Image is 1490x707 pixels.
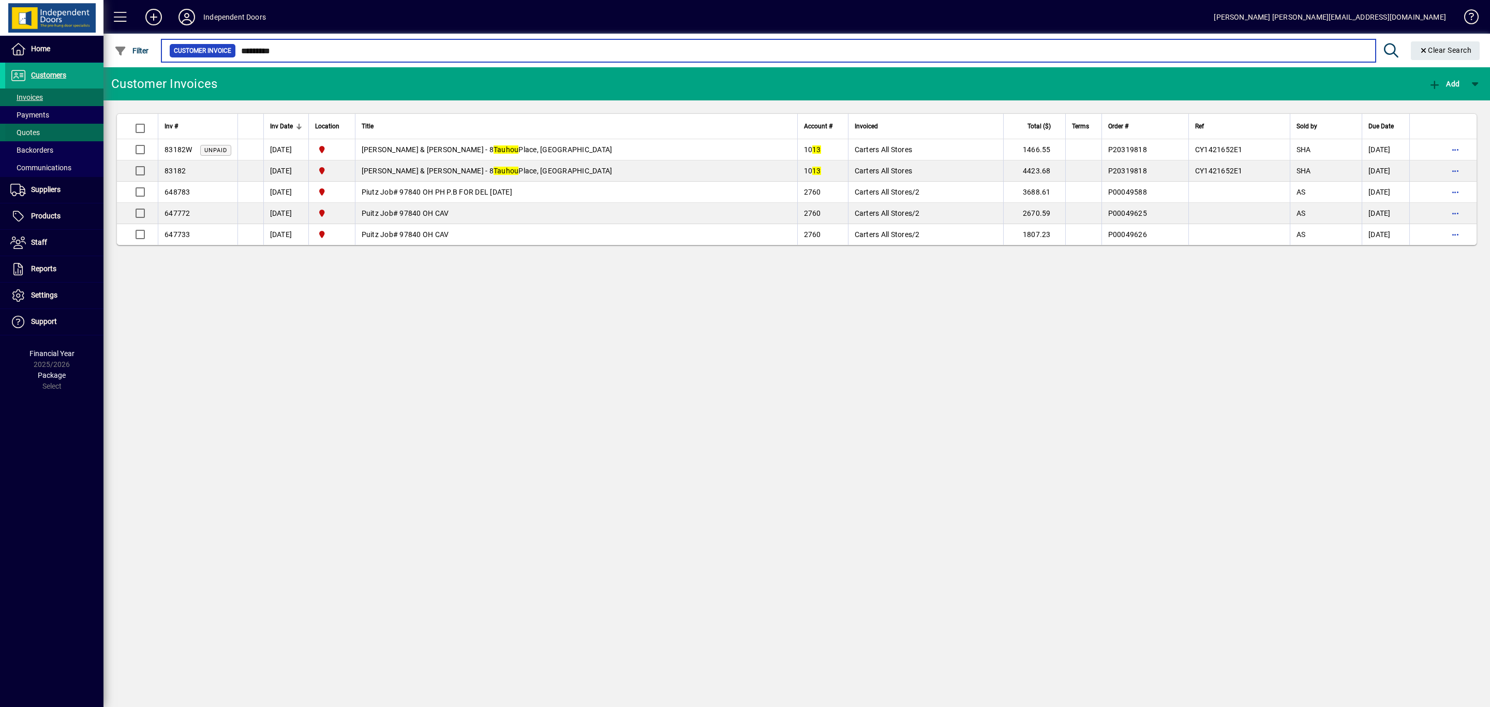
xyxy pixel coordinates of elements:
[804,188,821,196] span: 2760
[804,121,832,132] span: Account #
[1297,188,1306,196] span: AS
[1297,209,1306,217] span: AS
[263,203,308,224] td: [DATE]
[1362,139,1409,160] td: [DATE]
[5,124,103,141] a: Quotes
[165,167,186,175] span: 83182
[1428,80,1459,88] span: Add
[1297,230,1306,239] span: AS
[1108,167,1147,175] span: P20319818
[1456,2,1477,36] a: Knowledge Base
[165,188,190,196] span: 648783
[1072,121,1089,132] span: Terms
[270,121,293,132] span: Inv Date
[1027,121,1051,132] span: Total ($)
[362,167,613,175] span: [PERSON_NAME] & [PERSON_NAME] - 8 Place, [GEOGRAPHIC_DATA]
[5,36,103,62] a: Home
[1362,203,1409,224] td: [DATE]
[1297,167,1311,175] span: SHA
[804,230,821,239] span: 2760
[1368,121,1394,132] span: Due Date
[1297,145,1311,154] span: SHA
[5,159,103,176] a: Communications
[263,139,308,160] td: [DATE]
[165,230,190,239] span: 647733
[1447,141,1464,158] button: More options
[362,121,791,132] div: Title
[1297,121,1355,132] div: Sold by
[362,230,449,239] span: Puitz Job# 97840 OH CAV
[855,167,913,175] span: Carters All Stores
[812,145,821,154] em: 13
[31,264,56,273] span: Reports
[494,167,519,175] em: Tauhou
[1362,224,1409,245] td: [DATE]
[31,212,61,220] span: Products
[10,164,71,172] span: Communications
[165,121,231,132] div: Inv #
[1195,145,1243,154] span: CY1421652E1
[1426,75,1462,93] button: Add
[855,145,913,154] span: Carters All Stores
[855,121,878,132] span: Invoiced
[804,145,821,154] span: 10
[5,177,103,203] a: Suppliers
[1108,230,1147,239] span: P00049626
[315,121,349,132] div: Location
[203,9,266,25] div: Independent Doors
[263,160,308,182] td: [DATE]
[5,309,103,335] a: Support
[1003,139,1065,160] td: 1466.55
[855,230,920,239] span: Carters All Stores/2
[855,121,997,132] div: Invoiced
[1362,160,1409,182] td: [DATE]
[1447,163,1464,179] button: More options
[1447,184,1464,200] button: More options
[1010,121,1060,132] div: Total ($)
[10,93,43,101] span: Invoices
[1108,121,1182,132] div: Order #
[1214,9,1446,25] div: [PERSON_NAME] [PERSON_NAME][EMAIL_ADDRESS][DOMAIN_NAME]
[31,45,50,53] span: Home
[114,47,149,55] span: Filter
[10,146,53,154] span: Backorders
[1297,121,1317,132] span: Sold by
[362,188,512,196] span: Piutz Job# 97840 OH PH P.B FOR DEL [DATE]
[1411,41,1480,60] button: Clear
[38,371,66,379] span: Package
[804,209,821,217] span: 2760
[1195,121,1204,132] span: Ref
[204,147,227,154] span: Unpaid
[1003,224,1065,245] td: 1807.23
[137,8,170,26] button: Add
[315,208,349,219] span: Christchurch
[165,145,192,154] span: 83182W
[174,46,231,56] span: Customer Invoice
[112,41,152,60] button: Filter
[1108,121,1128,132] span: Order #
[315,144,349,155] span: Christchurch
[804,121,842,132] div: Account #
[362,145,613,154] span: [PERSON_NAME] & [PERSON_NAME] - 8 Place, [GEOGRAPHIC_DATA]
[5,89,103,106] a: Invoices
[1195,167,1243,175] span: CY1421652E1
[10,111,49,119] span: Payments
[812,167,821,175] em: 13
[10,128,40,137] span: Quotes
[270,121,302,132] div: Inv Date
[5,256,103,282] a: Reports
[165,121,178,132] span: Inv #
[1368,121,1403,132] div: Due Date
[315,229,349,240] span: Christchurch
[855,209,920,217] span: Carters All Stores/2
[5,106,103,124] a: Payments
[5,203,103,229] a: Products
[31,238,47,246] span: Staff
[804,167,821,175] span: 10
[263,224,308,245] td: [DATE]
[1195,121,1284,132] div: Ref
[31,185,61,194] span: Suppliers
[362,121,374,132] span: Title
[111,76,217,92] div: Customer Invoices
[5,230,103,256] a: Staff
